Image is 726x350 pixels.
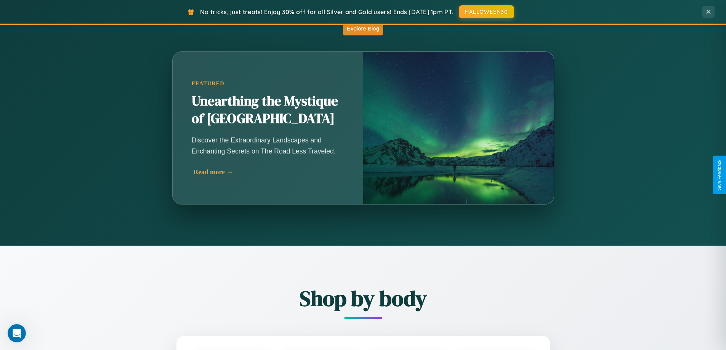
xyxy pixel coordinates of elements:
[194,168,346,176] div: Read more →
[8,324,26,342] iframe: Intercom live chat
[192,135,344,156] p: Discover the Extraordinary Landscapes and Enchanting Secrets on The Road Less Traveled.
[343,21,383,35] button: Explore Blog
[192,80,344,87] div: Featured
[717,160,722,190] div: Give Feedback
[192,93,344,128] h2: Unearthing the Mystique of [GEOGRAPHIC_DATA]
[200,8,453,16] span: No tricks, just treats! Enjoy 30% off for all Silver and Gold users! Ends [DATE] 1pm PT.
[135,284,592,313] h2: Shop by body
[459,5,514,18] button: HALLOWEEN30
